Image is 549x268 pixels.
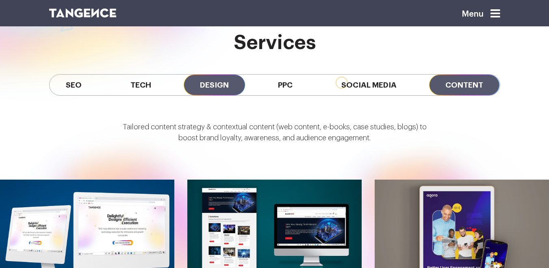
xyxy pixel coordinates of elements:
span: Content [429,75,499,95]
span: Social Media [325,75,413,95]
img: logo SVG [49,9,117,17]
span: SEO [50,75,98,95]
span: Design [184,75,245,95]
span: PPC [262,75,309,95]
h2: services [49,32,500,54]
span: Tech [114,75,167,95]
